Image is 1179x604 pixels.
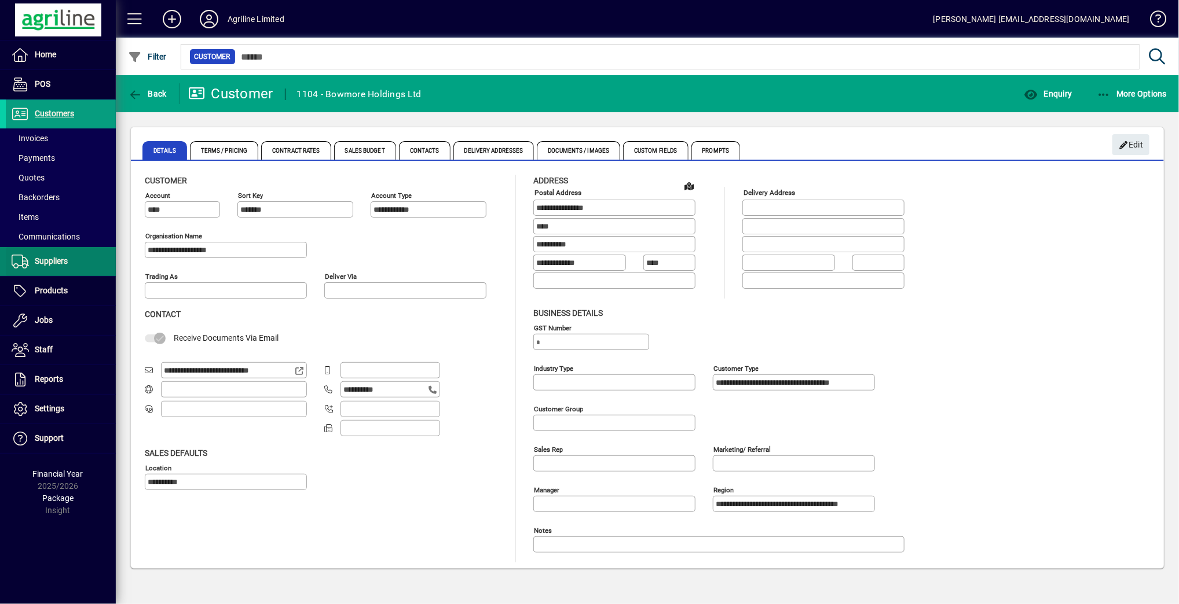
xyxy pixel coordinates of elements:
[6,148,116,168] a: Payments
[12,134,48,143] span: Invoices
[145,448,207,458] span: Sales defaults
[35,433,64,443] span: Support
[145,310,181,319] span: Contact
[537,141,620,160] span: Documents / Images
[6,424,116,453] a: Support
[533,308,603,318] span: Business details
[12,212,39,222] span: Items
[35,256,68,266] span: Suppliers
[6,70,116,99] a: POS
[6,306,116,335] a: Jobs
[6,365,116,394] a: Reports
[35,315,53,325] span: Jobs
[153,9,191,30] button: Add
[35,109,74,118] span: Customers
[371,191,412,200] mat-label: Account Type
[6,128,116,148] a: Invoices
[691,141,741,160] span: Prompts
[42,493,74,503] span: Package
[190,141,259,160] span: Terms / Pricing
[35,79,50,89] span: POS
[1112,134,1149,155] button: Edit
[12,232,80,241] span: Communications
[145,232,202,240] mat-label: Organisation name
[1119,135,1144,154] span: Edit
[128,89,167,98] span: Back
[128,52,167,61] span: Filter
[6,40,116,69] a: Home
[533,176,568,185] span: Address
[6,395,116,423] a: Settings
[12,193,60,202] span: Backorders
[6,187,116,207] a: Backorders
[125,46,170,67] button: Filter
[35,404,64,413] span: Settings
[6,168,116,187] a: Quotes
[35,286,68,295] span: Products
[238,191,263,200] mat-label: Sort key
[116,83,180,104] app-page-header-button: Back
[1094,83,1170,104] button: More Options
[623,141,688,160] span: Custom Fields
[713,485,734,493] mat-label: Region
[142,141,187,160] span: Details
[261,141,331,160] span: Contract Rates
[35,345,53,354] span: Staff
[534,526,552,534] mat-label: Notes
[12,153,55,163] span: Payments
[534,485,559,493] mat-label: Manager
[325,272,357,281] mat-label: Deliver via
[125,83,170,104] button: Back
[145,272,178,281] mat-label: Trading as
[145,176,187,185] span: Customer
[35,50,56,59] span: Home
[228,10,284,28] div: Agriline Limited
[713,445,771,453] mat-label: Marketing/ Referral
[145,191,170,200] mat-label: Account
[145,463,171,472] mat-label: Location
[297,85,422,104] div: 1104 - Bowmore Holdings Ltd
[534,323,572,332] mat-label: GST Number
[6,336,116,364] a: Staff
[713,364,759,372] mat-label: Customer type
[933,10,1130,28] div: [PERSON_NAME] [EMAIL_ADDRESS][DOMAIN_NAME]
[1141,2,1165,40] a: Knowledge Base
[35,374,63,384] span: Reports
[680,176,698,195] a: View on map
[33,469,83,478] span: Financial Year
[453,141,534,160] span: Delivery Addresses
[6,227,116,246] a: Communications
[534,445,563,453] mat-label: Sales rep
[6,207,116,227] a: Items
[188,84,273,103] div: Customer
[1021,83,1075,104] button: Enquiry
[1097,89,1167,98] span: More Options
[6,247,116,276] a: Suppliers
[174,333,279,342] span: Receive Documents Via Email
[195,51,230,62] span: Customer
[334,141,396,160] span: Sales Budget
[1024,89,1072,98] span: Enquiry
[534,364,573,372] mat-label: Industry type
[191,9,228,30] button: Profile
[534,404,583,413] mat-label: Customer group
[12,173,45,182] span: Quotes
[399,141,451,160] span: Contacts
[6,277,116,305] a: Products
